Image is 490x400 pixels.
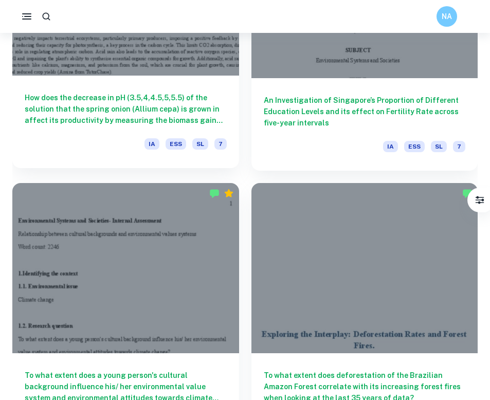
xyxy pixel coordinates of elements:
span: SL [431,141,447,152]
img: Marked [462,188,473,198]
span: 7 [453,141,465,152]
div: Premium [224,188,234,198]
img: Marked [209,188,220,198]
h6: An Investigation of Singapore’s Proportion of Different Education Levels and its effect on Fertil... [264,95,466,129]
button: Filter [469,190,490,210]
span: IA [383,141,398,152]
button: NA [437,6,457,27]
span: 7 [214,138,227,150]
h6: How does the decrease in pH (3.5,4,4.5,5,5.5) of the solution that the spring onion (Allium cepa)... [25,92,227,126]
h6: NA [441,11,453,22]
span: SL [192,138,208,150]
span: IA [144,138,159,150]
span: ESS [166,138,186,150]
span: ESS [404,141,425,152]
